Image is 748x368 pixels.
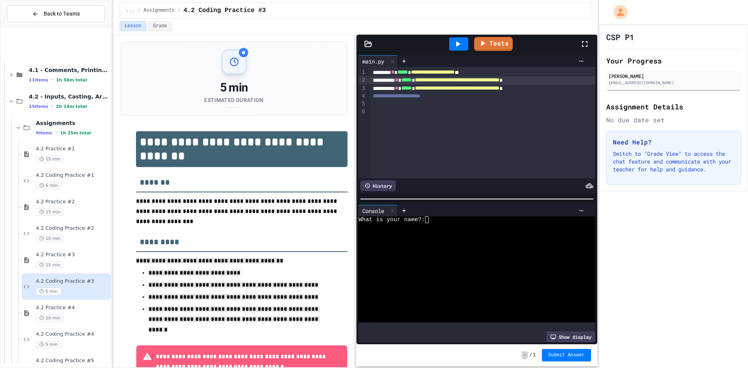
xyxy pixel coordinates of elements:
[51,103,53,109] span: •
[29,67,109,74] span: 4.1 - Comments, Printing, Variables and Assignments
[606,115,741,125] div: No due date set
[60,130,91,136] span: 1h 25m total
[606,32,634,42] h1: CSP P1
[715,337,740,360] iframe: chat widget
[609,72,739,79] div: [PERSON_NAME]
[55,130,57,136] span: •
[36,146,109,152] span: 4.2 Practice #1
[360,180,396,191] div: History
[606,55,741,66] h2: Your Progress
[358,92,366,100] div: 4
[542,349,591,361] button: Submit Answer
[204,81,263,95] div: 5 min
[51,77,53,83] span: •
[178,7,180,14] span: /
[613,150,734,173] p: Switch to "Grade View" to access the chat feature and communicate with your teacher for help and ...
[144,7,175,14] span: Assignments
[7,5,105,22] button: Back to Teams
[36,130,52,136] span: 9 items
[126,7,135,14] span: ...
[36,235,64,242] span: 10 min
[183,6,266,15] span: 4.2 Coding Practice #3
[36,155,64,163] span: 15 min
[44,10,80,18] span: Back to Teams
[36,341,61,348] span: 5 min
[36,172,109,179] span: 4.2 Coding Practice #1
[36,331,109,338] span: 4.2 Coding Practice #4
[36,208,64,216] span: 15 min
[56,77,87,83] span: 1h 56m total
[36,314,64,322] span: 10 min
[36,225,109,232] span: 4.2 Coding Practice #2
[358,100,366,108] div: 5
[358,85,366,92] div: 3
[358,57,388,65] div: main.py
[36,199,109,205] span: 4.2 Practice #2
[533,352,536,358] span: 1
[29,104,48,109] span: 15 items
[36,305,109,311] span: 4.2 Practice #4
[204,96,263,104] div: Estimated Duration
[358,108,366,116] div: 6
[474,37,513,51] a: Tests
[120,21,146,31] button: Lesson
[546,331,595,342] div: Show display
[36,120,109,127] span: Assignments
[683,303,740,336] iframe: chat widget
[358,76,366,84] div: 2
[358,205,398,217] div: Console
[36,278,109,285] span: 4.2 Coding Practice #3
[36,182,61,189] span: 5 min
[36,357,109,364] span: 4.2 Coding Practice #5
[529,352,532,358] span: /
[605,3,630,21] div: My Account
[36,261,64,269] span: 15 min
[36,288,61,295] span: 5 min
[29,77,48,83] span: 11 items
[609,80,739,86] div: [EMAIL_ADDRESS][DOMAIN_NAME]
[29,93,109,100] span: 4.2 - Inputs, Casting, Arithmetic, and Errors
[56,104,87,109] span: 2h 14m total
[548,352,585,358] span: Submit Answer
[358,69,366,76] div: 1
[36,252,109,258] span: 4.2 Practice #3
[606,101,741,112] h2: Assignment Details
[613,137,734,147] h3: Need Help?
[522,351,527,359] span: -
[138,7,140,14] span: /
[358,217,425,223] span: What is your name?:
[148,21,172,31] button: Grade
[358,55,398,67] div: main.py
[358,207,388,215] div: Console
